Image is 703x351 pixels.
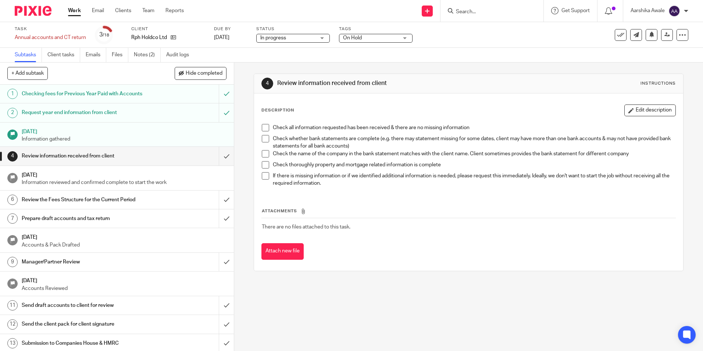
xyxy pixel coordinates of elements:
[261,107,294,113] p: Description
[22,126,227,135] h1: [DATE]
[260,35,286,40] span: In progress
[15,34,86,41] div: Annual accounts and CT return
[7,108,18,118] div: 2
[92,7,104,14] a: Email
[68,7,81,14] a: Work
[7,151,18,162] div: 4
[261,243,304,260] button: Attach new file
[165,7,184,14] a: Reports
[22,338,148,349] h1: Submission to Companies House & HMRC
[273,172,675,187] p: If there is missing information or if we identified additional information is needed, please requ...
[166,48,195,62] a: Audit logs
[7,257,18,267] div: 9
[22,241,227,249] p: Accounts & Pack Drafted
[277,79,484,87] h1: Review information received from client
[7,195,18,205] div: 6
[668,5,680,17] img: svg%3E
[99,31,109,39] div: 3
[115,7,131,14] a: Clients
[22,107,148,118] h1: Request year end information from client
[273,161,675,169] p: Check thoroughly property and mortgage related information is complete
[256,26,330,32] label: Status
[22,256,148,267] h1: Manager/Partner Review
[186,71,222,77] span: Hide completed
[22,135,227,143] p: Information gathered
[22,319,148,330] h1: Send the client pack for client signature
[22,150,148,162] h1: Review information received from client
[640,81,676,86] div: Instructions
[22,275,227,284] h1: [DATE]
[22,300,148,311] h1: Send draft accounts to client for review
[22,170,227,179] h1: [DATE]
[15,6,51,16] img: Pixie
[134,48,161,62] a: Notes (2)
[561,8,590,13] span: Get Support
[7,338,18,348] div: 13
[112,48,128,62] a: Files
[273,135,675,150] p: Check whether bank statements are complete (e.g. there may statement missing for some dates, clie...
[22,285,227,292] p: Accounts Reviewed
[22,88,148,99] h1: Checking fees for Previous Year Paid with Accounts
[7,67,48,79] button: + Add subtask
[22,194,148,205] h1: Review the Fees Structure for the Current Period
[103,33,109,37] small: /18
[262,209,297,213] span: Attachments
[15,48,42,62] a: Subtasks
[7,319,18,330] div: 12
[131,34,167,41] p: Rph Holdco Ltd
[214,26,247,32] label: Due by
[624,104,676,116] button: Edit description
[7,213,18,224] div: 7
[262,224,350,230] span: There are no files attached to this task.
[7,300,18,311] div: 11
[214,35,229,40] span: [DATE]
[343,35,362,40] span: On Hold
[47,48,80,62] a: Client tasks
[15,26,86,32] label: Task
[7,89,18,99] div: 1
[273,150,675,157] p: Check the name of the company in the bank statement matches with the client name. Client sometime...
[86,48,106,62] a: Emails
[261,78,273,89] div: 4
[339,26,413,32] label: Tags
[22,232,227,241] h1: [DATE]
[22,179,227,186] p: Information reviewed and confirmed complete to start the work
[631,7,665,14] p: Aarshika Awale
[175,67,226,79] button: Hide completed
[142,7,154,14] a: Team
[131,26,205,32] label: Client
[22,213,148,224] h1: Prepare draft accounts and tax return
[455,9,521,15] input: Search
[273,124,675,131] p: Check all information requested has been received & there are no missing information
